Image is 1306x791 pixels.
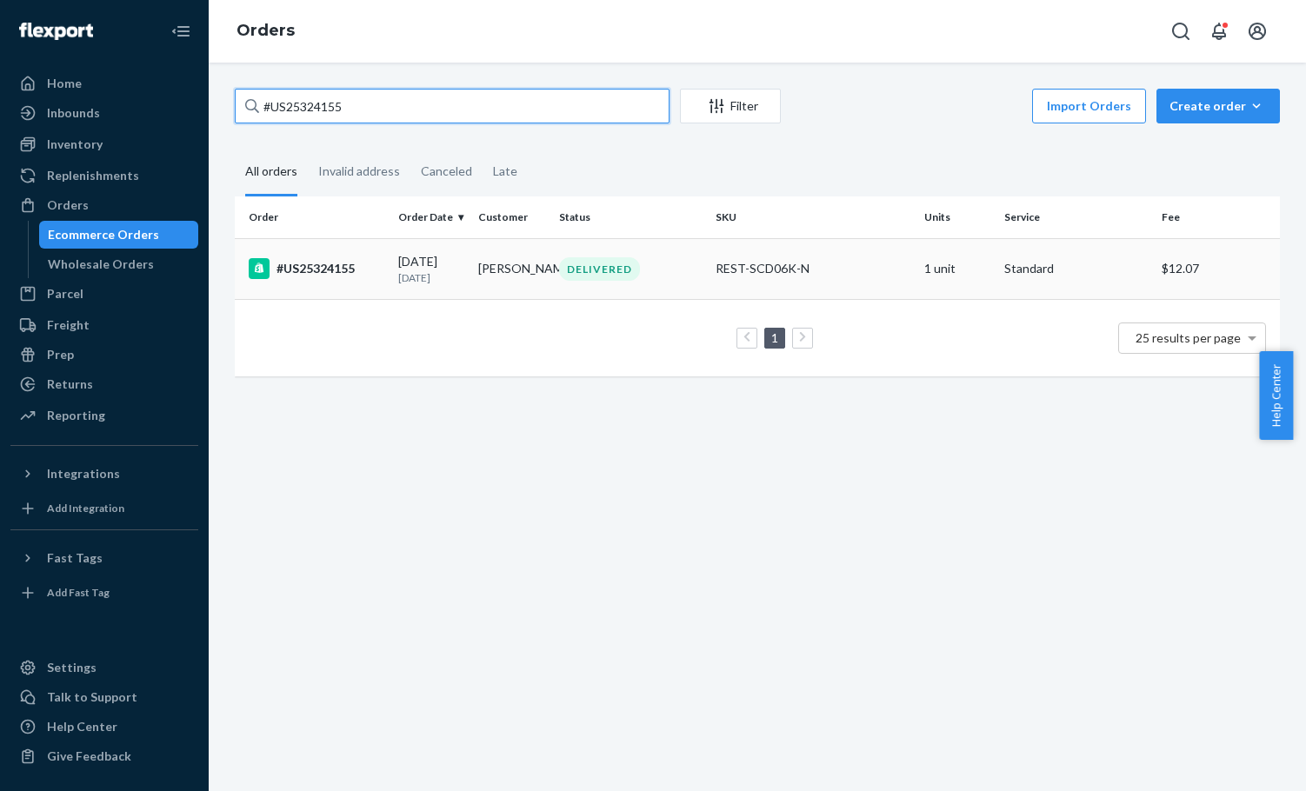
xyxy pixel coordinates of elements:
div: Orders [47,196,89,214]
div: Fast Tags [47,549,103,567]
button: Open notifications [1202,14,1236,49]
div: Settings [47,659,97,676]
a: Prep [10,341,198,369]
input: Search orders [235,89,670,123]
div: Late [493,149,517,194]
div: REST-SCD06K-N [716,260,910,277]
div: Customer [478,209,544,224]
div: Replenishments [47,167,139,184]
button: Filter [680,89,781,123]
th: Order [235,196,391,238]
div: Reporting [47,407,105,424]
button: Import Orders [1032,89,1146,123]
a: Reporting [10,402,198,429]
p: [DATE] [398,270,464,285]
a: Ecommerce Orders [39,221,199,249]
a: Help Center [10,713,198,741]
ol: breadcrumbs [223,6,309,56]
a: Page 1 is your current page [768,330,782,345]
div: Ecommerce Orders [48,226,159,243]
td: $12.07 [1155,238,1280,299]
button: Open Search Box [1163,14,1198,49]
div: Returns [47,376,93,393]
button: Close Navigation [163,14,198,49]
a: Replenishments [10,162,198,189]
button: Give Feedback [10,742,198,770]
a: Inbounds [10,99,198,127]
div: Filter [681,97,780,115]
th: Units [917,196,997,238]
div: Invalid address [318,149,400,194]
a: Add Fast Tag [10,579,198,607]
a: Add Integration [10,495,198,522]
div: DELIVERED [559,257,640,281]
div: Home [47,75,82,92]
div: Canceled [421,149,472,194]
th: SKU [709,196,917,238]
th: Service [997,196,1154,238]
th: Order Date [391,196,471,238]
th: Fee [1155,196,1280,238]
span: 25 results per page [1136,330,1241,345]
div: Give Feedback [47,748,131,765]
div: [DATE] [398,253,464,285]
button: Fast Tags [10,544,198,572]
div: Add Integration [47,501,124,515]
th: Status [552,196,709,238]
a: Orders [237,21,295,40]
div: Talk to Support [47,688,137,706]
button: Create order [1156,89,1280,123]
div: Freight [47,316,90,334]
td: [PERSON_NAME] [471,238,551,299]
button: Integrations [10,460,198,488]
a: Orders [10,191,198,219]
a: Talk to Support [10,683,198,711]
a: Settings [10,654,198,681]
button: Open account menu [1240,14,1275,49]
div: Help Center [47,718,117,735]
img: Flexport logo [19,23,93,40]
a: Inventory [10,130,198,158]
a: Home [10,70,198,97]
td: 1 unit [917,238,997,299]
div: Parcel [47,285,83,302]
div: Wholesale Orders [48,256,154,273]
a: Wholesale Orders [39,250,199,278]
div: Integrations [47,465,120,482]
div: Add Fast Tag [47,585,110,600]
button: Help Center [1259,351,1293,440]
a: Returns [10,370,198,398]
div: Prep [47,346,74,363]
div: All orders [245,149,297,196]
div: #US25324155 [249,258,384,279]
p: Standard [1004,260,1147,277]
a: Freight [10,311,198,339]
div: Inbounds [47,104,100,122]
div: Inventory [47,136,103,153]
a: Parcel [10,280,198,308]
div: Create order [1169,97,1267,115]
